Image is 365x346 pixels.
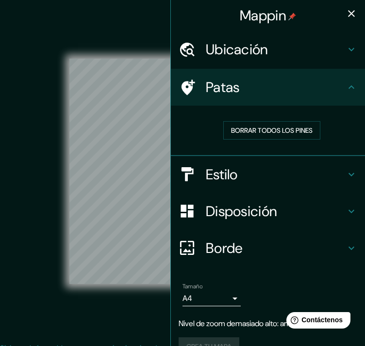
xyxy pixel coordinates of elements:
font: Borde [206,239,243,257]
font: Disposición [206,202,277,220]
font: Mappin [240,6,286,25]
div: A4 [182,291,241,306]
font: Borrar todos los pines [231,126,313,135]
button: Borrar todos los pines [223,121,320,140]
div: Borde [171,230,365,267]
div: Ubicación [171,31,365,68]
font: Ubicación [206,40,268,59]
div: Disposición [171,193,365,230]
img: pin-icon.png [288,13,296,20]
div: Estilo [171,156,365,193]
font: Nivel de zoom demasiado alto: amplíe más [179,318,318,329]
font: Estilo [206,165,238,184]
font: Patas [206,78,240,96]
canvas: Mapa [69,59,295,284]
div: Patas [171,69,365,106]
iframe: Lanzador de widgets de ayuda [279,308,354,335]
font: Tamaño [182,283,202,290]
font: A4 [182,293,192,303]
